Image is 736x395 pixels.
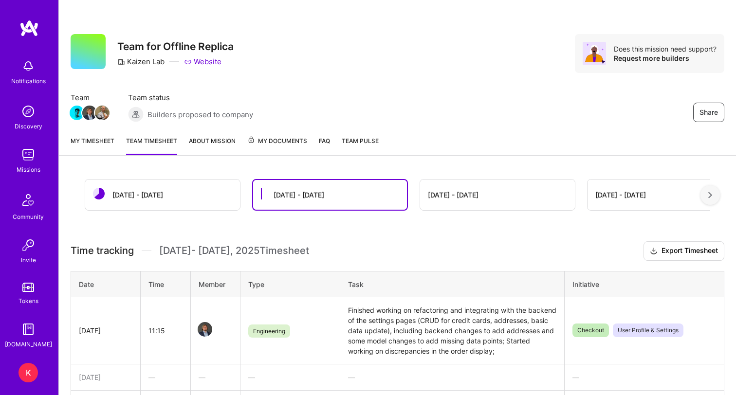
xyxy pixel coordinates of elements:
a: My timesheet [71,136,114,155]
div: Invite [21,255,36,265]
th: Initiative [565,271,724,297]
img: Invite [18,235,38,255]
a: Website [184,56,221,67]
div: K [18,363,38,382]
div: — [148,372,182,382]
a: K [16,363,40,382]
a: Team Member Avatar [96,105,109,121]
span: [DATE] - [DATE] , 2025 Timesheet [159,245,309,257]
img: Team Member Avatar [95,106,110,120]
h3: Team for Offline Replica [117,40,234,53]
div: — [348,372,556,382]
a: FAQ [319,136,330,155]
img: tokens [22,283,34,292]
img: teamwork [18,145,38,164]
span: Builders proposed to company [147,109,253,120]
div: [DATE] - [DATE] [595,190,646,200]
div: [DATE] [79,325,132,336]
span: Time tracking [71,245,134,257]
img: right [708,192,712,198]
th: Time [141,271,190,297]
span: My Documents [247,136,307,146]
button: Export Timesheet [644,241,724,261]
a: About Mission [189,136,236,155]
img: status icon [93,188,105,199]
div: [DATE] - [DATE] [274,190,324,200]
i: icon CompanyGray [117,58,125,66]
th: Type [240,271,340,297]
a: Team timesheet [126,136,177,155]
div: Kaizen Lab [117,56,165,67]
div: Missions [17,164,40,175]
img: Team Member Avatar [198,322,212,337]
th: Date [71,271,141,297]
img: Builders proposed to company [128,107,144,122]
a: Team Member Avatar [83,105,96,121]
button: Share [693,103,724,122]
a: My Documents [247,136,307,155]
img: Community [17,188,40,212]
img: Avatar [583,42,606,65]
img: discovery [18,102,38,121]
div: Does this mission need support? [614,44,717,54]
th: Member [190,271,240,297]
span: Checkout [572,323,609,337]
div: Request more builders [614,54,717,63]
div: — [572,372,716,382]
div: [DATE] - [DATE] [428,190,478,200]
div: [DATE] - [DATE] [112,190,163,200]
span: Team [71,92,109,103]
div: [DATE] [79,372,132,382]
div: [DOMAIN_NAME] [5,339,52,349]
th: Task [340,271,565,297]
a: Team Member Avatar [71,105,83,121]
img: logo [19,19,39,37]
div: — [248,372,332,382]
img: Team Member Avatar [70,106,84,120]
span: Team status [128,92,253,103]
img: guide book [18,320,38,339]
div: Notifications [11,76,46,86]
span: Engineering [248,324,290,338]
img: bell [18,56,38,76]
span: Share [699,108,718,117]
div: Community [13,212,44,222]
td: Finished working on refactoring and integrating with the backend of the settings pages (CRUD for ... [340,297,565,364]
span: Team Pulse [342,137,379,144]
td: 11:15 [141,297,190,364]
a: Team Member Avatar [199,321,211,338]
div: Discovery [15,121,42,131]
a: Team Pulse [342,136,379,155]
div: Tokens [18,296,38,306]
img: Team Member Avatar [82,106,97,120]
span: User Profile & Settings [613,323,683,337]
div: — [199,372,232,382]
i: icon Download [650,246,658,256]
